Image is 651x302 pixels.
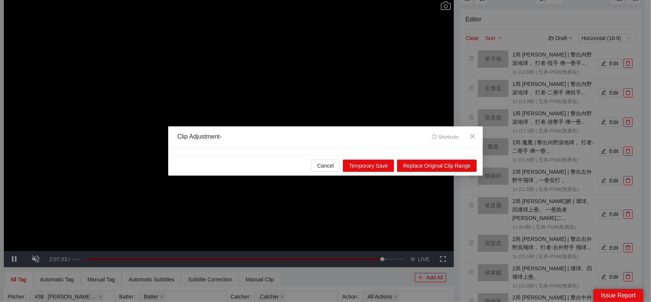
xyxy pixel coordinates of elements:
button: Cancel [311,160,340,172]
span: Replace Original Clip Range [403,161,471,170]
span: Shortcuts [432,134,458,140]
div: Issue Report [593,289,643,302]
span: close [469,133,476,139]
span: Cancel [317,161,334,170]
button: Temporary Save [343,160,394,172]
div: Clip Adjustment - [177,132,222,141]
span: info-circle [432,134,437,139]
button: Close [462,126,483,147]
span: Temporary Save [349,161,388,170]
button: Replace Original Clip Range [397,160,477,172]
